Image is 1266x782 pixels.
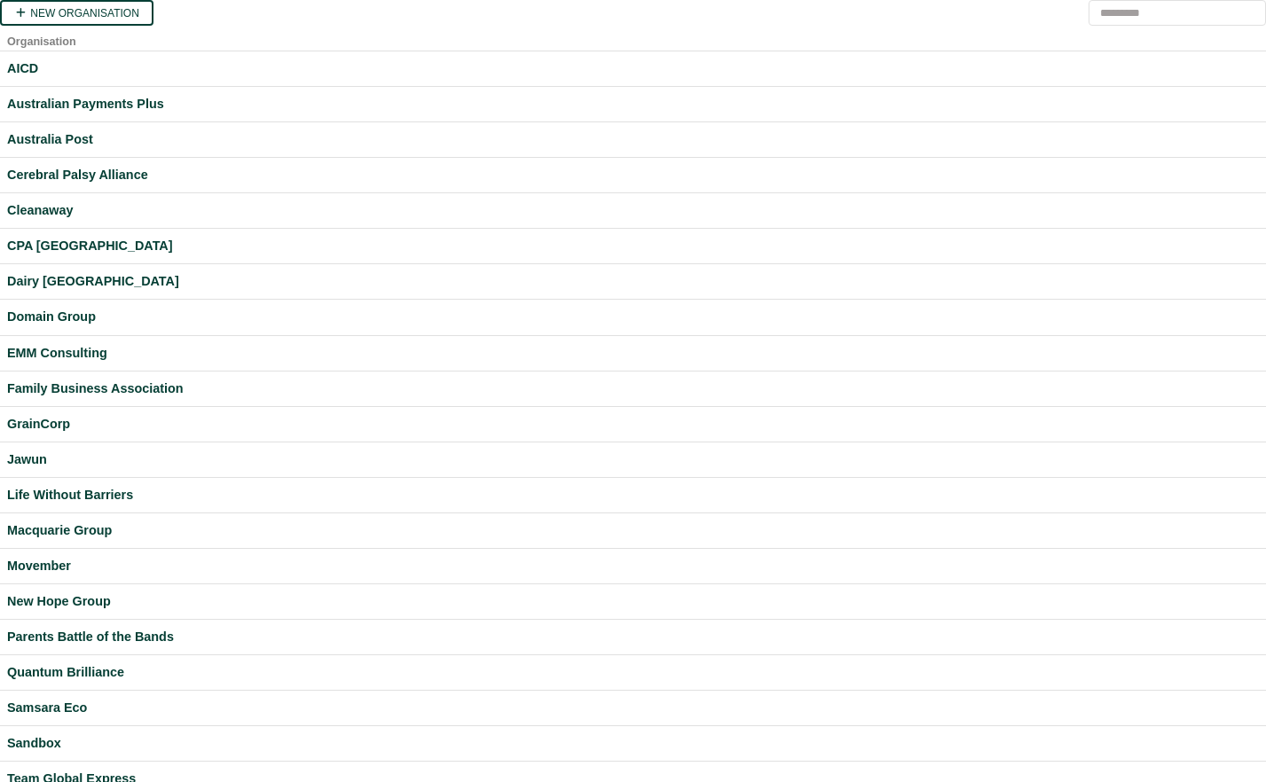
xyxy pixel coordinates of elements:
a: Macquarie Group [7,520,1259,541]
a: New Hope Group [7,591,1259,612]
a: Movember [7,556,1259,576]
a: Cerebral Palsy Alliance [7,165,1259,185]
a: Australia Post [7,129,1259,150]
a: Domain Group [7,307,1259,327]
a: Family Business Association [7,379,1259,399]
a: Cleanaway [7,200,1259,221]
a: Australian Payments Plus [7,94,1259,114]
a: GrainCorp [7,414,1259,434]
a: Jawun [7,450,1259,470]
a: Sandbox [7,733,1259,754]
a: Quantum Brilliance [7,662,1259,683]
a: AICD [7,59,1259,79]
a: Parents Battle of the Bands [7,627,1259,647]
a: Life Without Barriers [7,485,1259,505]
a: EMM Consulting [7,343,1259,364]
a: Dairy [GEOGRAPHIC_DATA] [7,271,1259,292]
a: Samsara Eco [7,698,1259,718]
a: CPA [GEOGRAPHIC_DATA] [7,236,1259,256]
